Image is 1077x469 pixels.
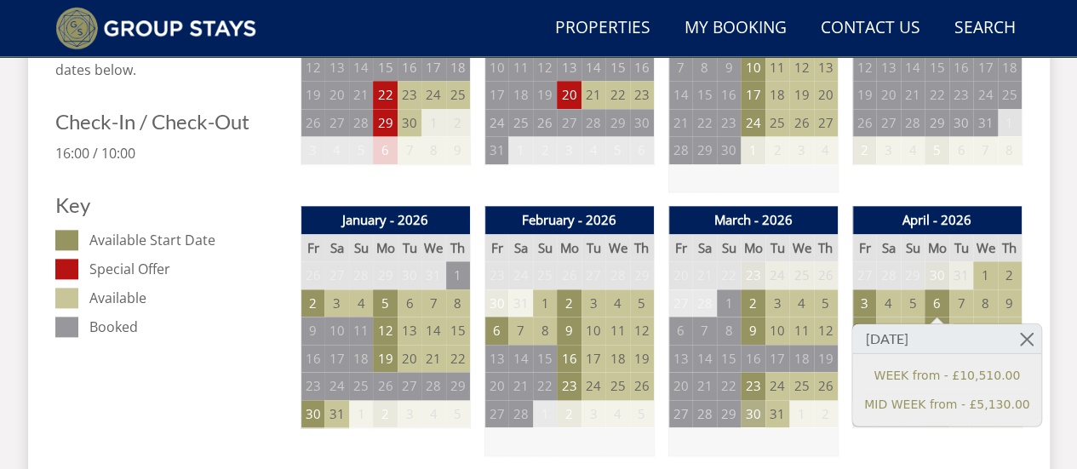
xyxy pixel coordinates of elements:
td: 12 [852,54,876,82]
td: 30 [398,109,421,137]
td: 28 [668,136,692,164]
td: 16 [949,54,973,82]
td: 20 [668,372,692,400]
td: 20 [484,372,508,400]
td: 14 [581,54,605,82]
td: 29 [692,136,716,164]
h3: Key [55,194,287,216]
td: 10 [852,317,876,345]
td: 25 [605,372,629,400]
td: 2 [557,289,581,317]
td: 3 [581,400,605,428]
td: 20 [814,81,838,109]
td: 27 [814,109,838,137]
td: 18 [998,54,1022,82]
td: 28 [901,109,925,137]
td: 6 [484,317,508,345]
td: 27 [668,400,692,428]
td: 27 [557,109,581,137]
td: 2 [301,289,324,317]
td: 31 [973,109,997,137]
td: 18 [605,345,629,373]
td: 16 [398,54,421,82]
td: 24 [741,109,765,137]
td: 30 [484,289,508,317]
td: 24 [484,109,508,137]
td: 25 [349,372,373,400]
td: 28 [581,109,605,137]
td: 23 [398,81,421,109]
td: 3 [876,136,900,164]
td: 21 [508,372,532,400]
td: 11 [349,317,373,345]
dd: Available [89,288,286,308]
td: 24 [765,372,789,400]
td: 2 [741,289,765,317]
td: 5 [446,400,470,428]
td: 21 [668,109,692,137]
td: 6 [373,136,397,164]
td: 21 [692,372,716,400]
td: 4 [421,400,445,428]
td: 1 [508,136,532,164]
td: 5 [901,289,925,317]
td: 30 [630,109,654,137]
a: Contact Us [814,9,927,48]
td: 5 [349,136,373,164]
td: 29 [630,261,654,289]
a: WEEK from - £10,510.00 [864,366,1029,384]
td: 21 [349,81,373,109]
td: 2 [373,400,397,428]
td: 8 [973,289,997,317]
td: 2 [765,136,789,164]
th: We [973,234,997,262]
td: 13 [484,345,508,373]
td: 5 [925,136,948,164]
td: 30 [925,261,948,289]
td: 10 [765,317,789,345]
td: 27 [876,109,900,137]
td: 26 [814,372,838,400]
td: 7 [421,289,445,317]
td: 13 [324,54,348,82]
td: 22 [717,372,741,400]
td: 7 [398,136,421,164]
td: 10 [484,54,508,82]
td: 17 [765,345,789,373]
td: 7 [692,317,716,345]
td: 11 [508,54,532,82]
td: 31 [421,261,445,289]
td: 7 [949,289,973,317]
td: 31 [949,261,973,289]
td: 19 [852,81,876,109]
td: 16 [741,345,765,373]
td: 18 [349,345,373,373]
th: Th [998,234,1022,262]
td: 8 [446,289,470,317]
td: 23 [301,372,324,400]
td: 20 [557,81,581,109]
td: 23 [741,261,765,289]
td: 29 [446,372,470,400]
th: Tu [398,234,421,262]
h3: Check-In / Check-Out [55,111,287,133]
td: 14 [668,81,692,109]
td: 26 [533,109,557,137]
td: 1 [973,261,997,289]
th: We [605,234,629,262]
th: Th [630,234,654,262]
td: 29 [925,109,948,137]
td: 16 [717,81,741,109]
td: 26 [373,372,397,400]
td: 22 [373,81,397,109]
td: 29 [605,109,629,137]
td: 28 [508,400,532,428]
td: 28 [349,261,373,289]
dd: Available Start Date [89,230,286,250]
td: 29 [373,109,397,137]
td: 25 [998,81,1022,109]
td: 3 [581,289,605,317]
td: 1 [741,136,765,164]
td: 4 [605,400,629,428]
td: 25 [446,81,470,109]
